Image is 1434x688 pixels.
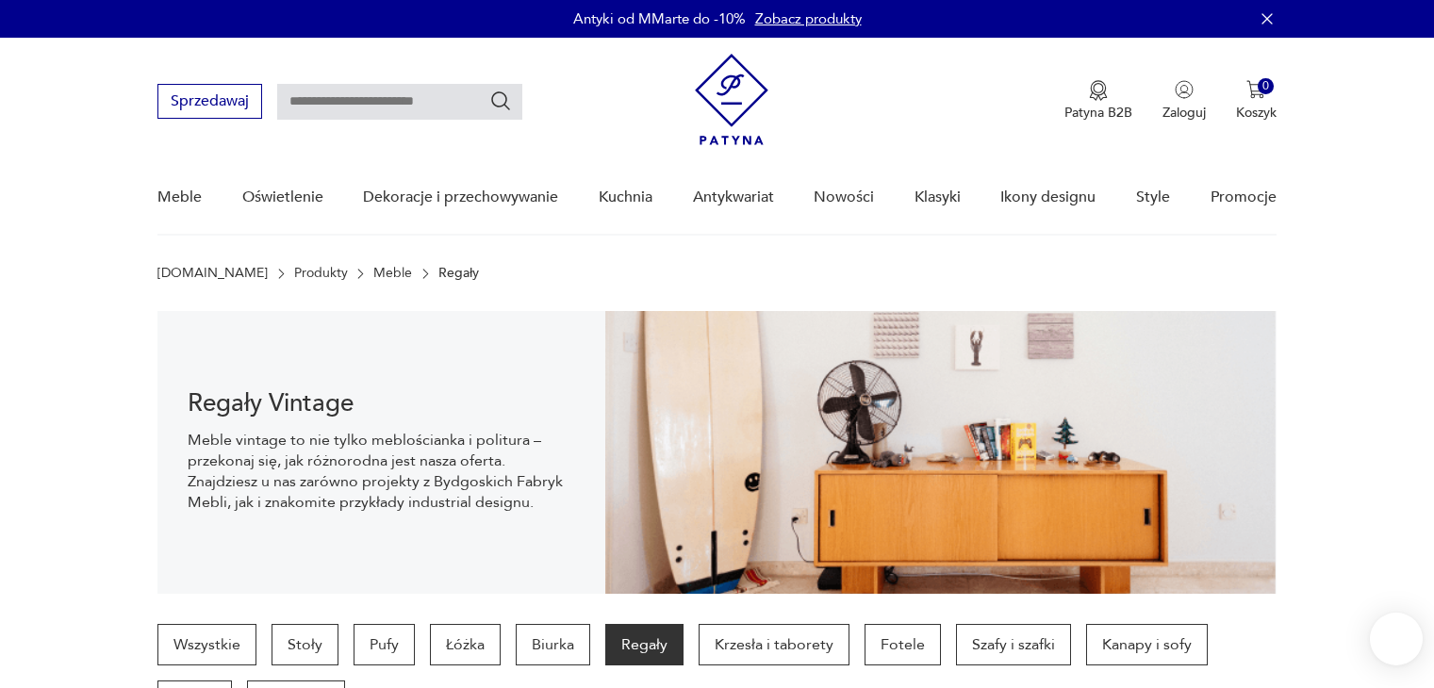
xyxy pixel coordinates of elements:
[573,9,746,28] p: Antyki od MMarte do -10%
[814,161,874,234] a: Nowości
[188,430,575,513] p: Meble vintage to nie tylko meblościanka i politura – przekonaj się, jak różnorodna jest nasza ofe...
[695,54,768,145] img: Patyna - sklep z meblami i dekoracjami vintage
[865,624,941,665] a: Fotele
[157,624,256,665] a: Wszystkie
[1086,624,1208,665] a: Kanapy i sofy
[956,624,1071,665] a: Szafy i szafki
[1246,80,1265,99] img: Ikona koszyka
[373,266,412,281] a: Meble
[755,9,862,28] a: Zobacz produkty
[1236,104,1277,122] p: Koszyk
[1000,161,1096,234] a: Ikony designu
[354,624,415,665] a: Pufy
[1064,80,1132,122] button: Patyna B2B
[693,161,774,234] a: Antykwariat
[1089,80,1108,101] img: Ikona medalu
[915,161,961,234] a: Klasyki
[1370,613,1423,665] iframe: Smartsupp widget button
[1162,104,1206,122] p: Zaloguj
[157,266,268,281] a: [DOMAIN_NAME]
[1136,161,1170,234] a: Style
[516,624,590,665] a: Biurka
[294,266,348,281] a: Produkty
[157,84,262,119] button: Sprzedawaj
[1236,80,1277,122] button: 0Koszyk
[699,624,849,665] a: Krzesła i taborety
[605,311,1277,594] img: dff48e7735fce9207bfd6a1aaa639af4.png
[272,624,338,665] a: Stoły
[1064,104,1132,122] p: Patyna B2B
[1064,80,1132,122] a: Ikona medaluPatyna B2B
[242,161,323,234] a: Oświetlenie
[1211,161,1277,234] a: Promocje
[438,266,479,281] p: Regały
[489,90,512,112] button: Szukaj
[157,96,262,109] a: Sprzedawaj
[157,161,202,234] a: Meble
[1258,78,1274,94] div: 0
[188,392,575,415] h1: Regały Vintage
[1175,80,1194,99] img: Ikonka użytkownika
[1162,80,1206,122] button: Zaloguj
[605,624,684,665] a: Regały
[599,161,652,234] a: Kuchnia
[430,624,501,665] a: Łóżka
[363,161,558,234] a: Dekoracje i przechowywanie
